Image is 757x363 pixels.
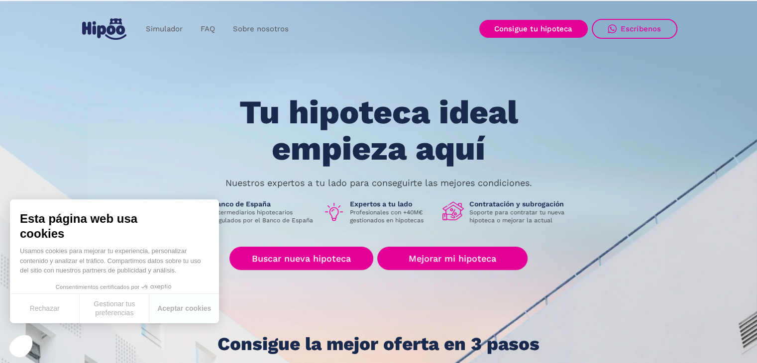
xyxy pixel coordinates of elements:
[213,199,315,208] h1: Banco de España
[377,247,527,270] a: Mejorar mi hipoteca
[80,14,129,44] a: home
[469,208,572,224] p: Soporte para contratar tu nueva hipoteca o mejorar la actual
[217,334,540,354] h1: Consigue la mejor oferta en 3 pasos
[592,19,677,39] a: Escríbenos
[225,179,532,187] p: Nuestros expertos a tu lado para conseguirte las mejores condiciones.
[137,19,192,39] a: Simulador
[192,19,224,39] a: FAQ
[469,199,572,208] h1: Contratación y subrogación
[190,94,567,167] h1: Tu hipoteca ideal empieza aquí
[213,208,315,224] p: Intermediarios hipotecarios regulados por el Banco de España
[350,208,434,224] p: Profesionales con +40M€ gestionados en hipotecas
[224,19,298,39] a: Sobre nosotros
[621,24,661,33] div: Escríbenos
[479,20,588,38] a: Consigue tu hipoteca
[229,247,373,270] a: Buscar nueva hipoteca
[350,199,434,208] h1: Expertos a tu lado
